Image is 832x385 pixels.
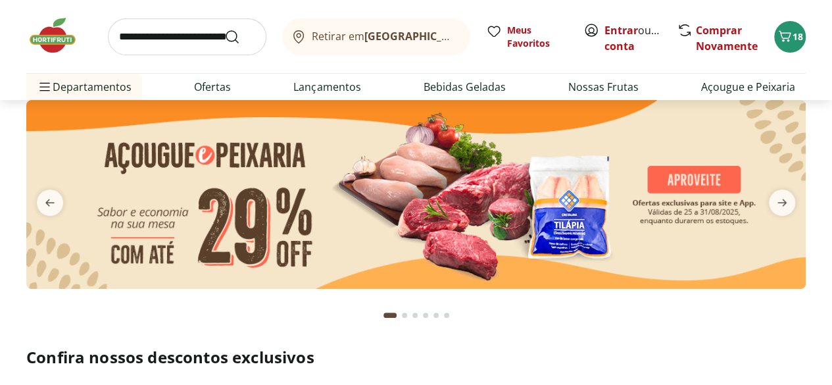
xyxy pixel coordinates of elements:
[774,21,806,53] button: Carrinho
[381,299,399,331] button: Current page from fs-carousel
[431,299,441,331] button: Go to page 5 from fs-carousel
[224,29,256,45] button: Submit Search
[604,23,677,53] a: Criar conta
[758,190,806,216] button: next
[507,24,568,50] span: Meus Favoritos
[312,30,457,42] span: Retirar em
[399,299,410,331] button: Go to page 2 from fs-carousel
[568,79,639,95] a: Nossas Frutas
[293,79,360,95] a: Lançamentos
[282,18,470,55] button: Retirar em[GEOGRAPHIC_DATA]/[GEOGRAPHIC_DATA]
[410,299,420,331] button: Go to page 3 from fs-carousel
[37,71,53,103] button: Menu
[420,299,431,331] button: Go to page 4 from fs-carousel
[26,190,74,216] button: previous
[696,23,758,53] a: Comprar Novamente
[26,16,92,55] img: Hortifruti
[441,299,452,331] button: Go to page 6 from fs-carousel
[37,71,132,103] span: Departamentos
[424,79,506,95] a: Bebidas Geladas
[486,24,568,50] a: Meus Favoritos
[793,30,803,43] span: 18
[604,23,638,38] a: Entrar
[701,79,795,95] a: Açougue e Peixaria
[364,29,586,43] b: [GEOGRAPHIC_DATA]/[GEOGRAPHIC_DATA]
[26,100,806,289] img: açougue
[108,18,266,55] input: search
[194,79,231,95] a: Ofertas
[26,347,806,368] h2: Confira nossos descontos exclusivos
[604,22,663,54] span: ou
